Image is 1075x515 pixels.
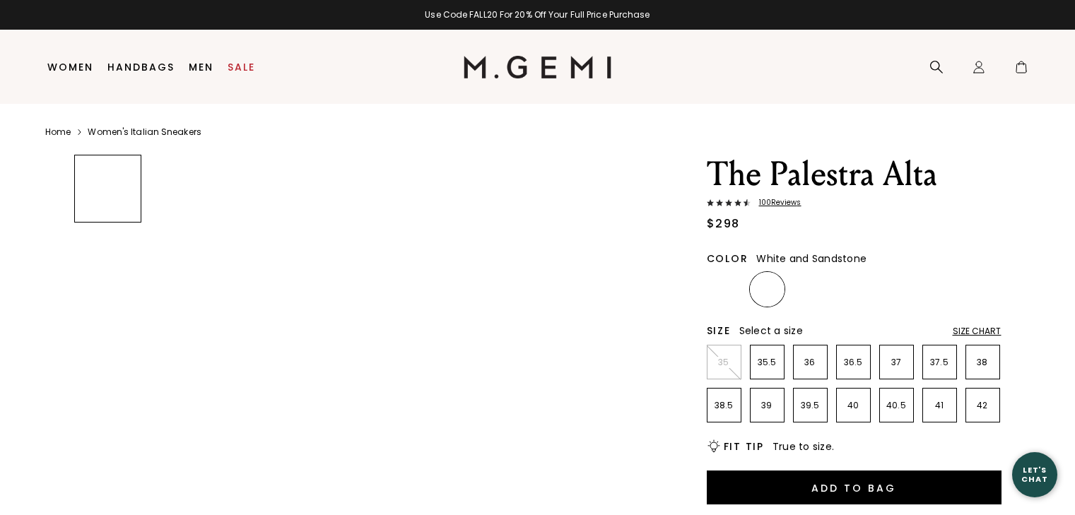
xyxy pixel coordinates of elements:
[756,251,867,266] span: White and Sandstone
[880,357,913,368] p: 37
[707,357,741,368] p: 35
[707,253,748,264] h2: Color
[751,357,784,368] p: 35.5
[75,448,141,514] img: The Palestra Alta
[228,61,255,73] a: Sale
[1012,466,1057,483] div: Let's Chat
[464,56,611,78] img: M.Gemi
[707,199,1001,210] a: 100Reviews
[773,439,834,454] span: True to size.
[88,126,201,138] a: Women's Italian Sneakers
[708,273,740,305] img: White
[75,302,141,368] img: The Palestra Alta
[751,400,784,411] p: 39
[189,61,213,73] a: Men
[45,126,71,138] a: Home
[837,357,870,368] p: 36.5
[739,324,803,338] span: Select a size
[75,229,141,295] img: The Palestra Alta
[880,400,913,411] p: 40.5
[794,400,827,411] p: 39.5
[953,326,1001,337] div: Size Chart
[707,155,1001,194] h1: The Palestra Alta
[966,400,999,411] p: 42
[794,357,827,368] p: 36
[707,470,1001,504] button: Add to Bag
[707,215,740,232] div: $298
[707,325,731,336] h2: Size
[75,375,141,442] img: The Palestra Alta
[707,400,741,411] p: 38.5
[837,400,870,411] p: 40
[923,400,956,411] p: 41
[724,441,764,452] h2: Fit Tip
[107,61,175,73] a: Handbags
[751,199,801,207] span: 100 Review s
[751,273,783,305] img: White and Sandstone
[966,357,999,368] p: 38
[47,61,93,73] a: Women
[923,357,956,368] p: 37.5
